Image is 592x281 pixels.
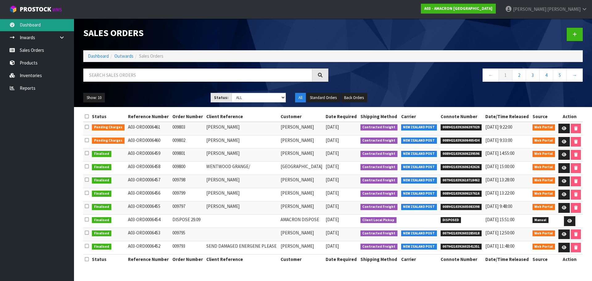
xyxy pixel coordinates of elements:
[439,112,484,122] th: Connote Number
[171,228,205,241] td: 009795
[532,177,555,184] span: Web Portal
[485,243,514,249] span: [DATE] 11:48:00
[441,204,482,210] span: 00894210392605083398
[205,162,279,175] td: WENTWOOD GRANGE/
[359,112,400,122] th: Shipping Method
[90,254,126,264] th: Status
[205,175,279,188] td: [PERSON_NAME]
[441,230,482,237] span: 00794210392603285018
[360,217,397,223] span: Client Local Pickup
[566,68,583,82] a: →
[114,53,134,59] a: Outwards
[126,201,171,215] td: A03-ORD0006455
[92,204,111,210] span: Finalised
[360,138,398,144] span: Contracted Freight
[401,138,437,144] span: NEW ZEALAND POST
[441,244,482,250] span: 00794210392602541351
[359,254,400,264] th: Shipping Method
[92,138,125,144] span: Pending Charges
[557,254,583,264] th: Action
[532,191,555,197] span: Web Portal
[532,124,555,130] span: Web Portal
[92,230,111,237] span: Finalised
[360,177,398,184] span: Contracted Freight
[441,164,482,170] span: 00894210392606242626
[279,188,324,201] td: [PERSON_NAME]
[92,164,111,170] span: Finalised
[279,254,324,264] th: Customer
[401,177,437,184] span: NEW ZEALAND POST
[279,228,324,241] td: [PERSON_NAME]
[126,228,171,241] td: A03-ORD0006453
[360,151,398,157] span: Contracted Freight
[52,7,62,13] small: WMS
[92,177,111,184] span: Finalised
[532,204,555,210] span: Web Portal
[88,53,109,59] a: Dashboard
[484,254,531,264] th: Date/Time Released
[205,241,279,254] td: SEND DAMAGED ENERGENE PLEASE
[441,217,461,223] span: DISPOSED
[485,230,514,236] span: [DATE] 12:50:00
[279,122,324,135] td: [PERSON_NAME]
[326,137,339,143] span: [DATE]
[532,164,555,170] span: Web Portal
[441,138,482,144] span: 00894210392606405434
[341,93,367,103] button: Back Orders
[83,28,328,38] h1: Sales Orders
[205,201,279,215] td: [PERSON_NAME]
[532,217,549,223] span: Manual
[441,124,482,130] span: 00894210392606397029
[439,254,484,264] th: Connote Number
[171,215,205,228] td: DISPOSE 29.09
[126,215,171,228] td: A03-ORD0006454
[401,164,437,170] span: NEW ZEALAND POST
[401,151,437,157] span: NEW ZEALAND POST
[326,163,339,169] span: [DATE]
[205,112,279,122] th: Client Reference
[401,244,437,250] span: NEW ZEALAND POST
[306,93,340,103] button: Standard Orders
[441,191,482,197] span: 00894210392606157616
[326,150,339,156] span: [DATE]
[92,151,111,157] span: Finalised
[512,68,526,82] a: 2
[90,112,126,122] th: Status
[205,188,279,201] td: [PERSON_NAME]
[279,201,324,215] td: [PERSON_NAME]
[295,93,306,103] button: All
[326,243,339,249] span: [DATE]
[92,217,111,223] span: Finalised
[360,230,398,237] span: Contracted Freight
[326,190,339,196] span: [DATE]
[441,151,482,157] span: 00894210392606239596
[126,241,171,254] td: A03-ORD0006452
[171,122,205,135] td: 009803
[171,188,205,201] td: 009799
[401,204,437,210] span: NEW ZEALAND POST
[126,135,171,148] td: A03-ORD0006460
[9,5,17,13] img: cube-alt.png
[205,122,279,135] td: [PERSON_NAME]
[92,124,125,130] span: Pending Charges
[279,112,324,122] th: Customer
[441,177,482,184] span: 00794210392610718462
[526,68,540,82] a: 3
[553,68,567,82] a: 5
[532,230,555,237] span: Web Portal
[326,217,339,222] span: [DATE]
[485,177,514,183] span: [DATE] 13:28:00
[532,138,555,144] span: Web Portal
[485,163,514,169] span: [DATE] 15:00:00
[205,148,279,162] td: [PERSON_NAME]
[171,175,205,188] td: 009798
[205,135,279,148] td: [PERSON_NAME]
[401,191,437,197] span: NEW ZEALAND POST
[92,191,111,197] span: Finalised
[485,124,512,130] span: [DATE] 9:22:00
[171,254,205,264] th: Order Number
[360,164,398,170] span: Contracted Freight
[547,6,581,12] span: [PERSON_NAME]
[92,244,111,250] span: Finalised
[485,190,514,196] span: [DATE] 13:22:00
